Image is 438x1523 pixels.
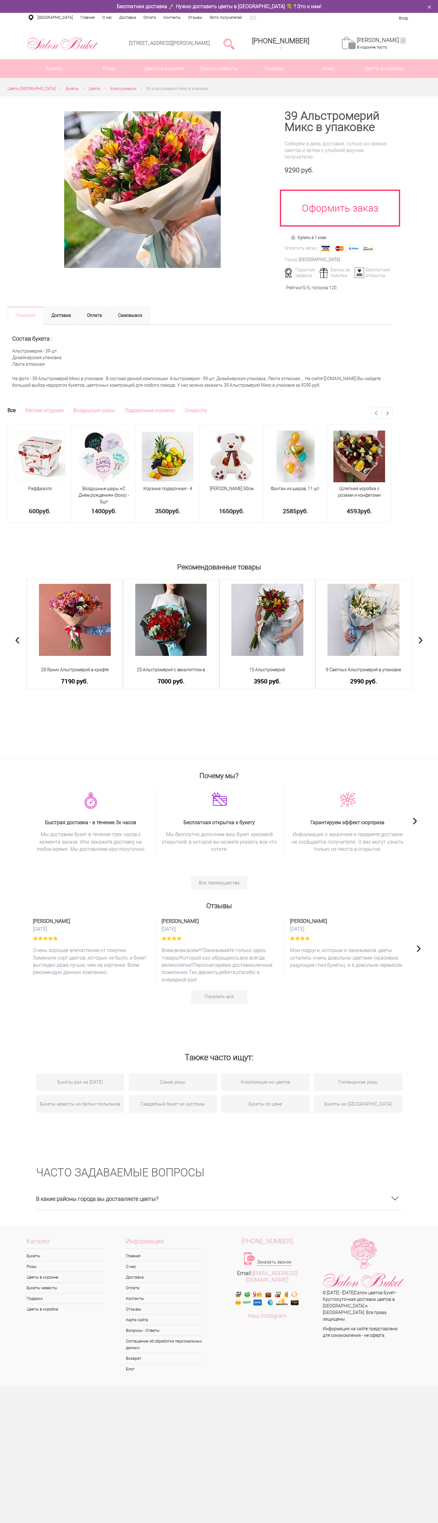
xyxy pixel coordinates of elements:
div: Бесплатная доставка 🚀 Нужно доставить цветы в [GEOGRAPHIC_DATA] 💐 ? Это к нам! [22,3,416,10]
span: Мы доставим букет в течение трех часов с момента заказа. Или закажите доставку на любое время. Мы... [33,831,149,853]
a: [STREET_ADDRESS][PERSON_NAME] [129,40,210,46]
div: Рейтинг /5, голосов: . [286,285,338,291]
span: 120 [329,285,337,290]
span: Цветы [GEOGRAPHIC_DATA] [8,86,56,91]
a: Фото получателей [206,13,246,22]
a: Оформить заказ [280,190,400,227]
a: Букеты невесты [27,1283,104,1293]
time: [DATE] [33,926,149,932]
a: Все [8,407,16,416]
a: Доставка [43,306,79,325]
a: Цветы в коробке [357,59,411,78]
div: 9290 руб. [285,166,393,174]
a: Доставка [126,1272,204,1282]
a: Розы [82,59,137,78]
a: [GEOGRAPHIC_DATA] [33,13,77,22]
h2: Отзывы [27,899,412,910]
span: 600 [29,507,39,515]
div: Соберем в день доставки, только из свежих цветов и затем с улыбкой вручим получателю. [285,140,393,160]
a: Самовывоз [110,306,150,325]
a: Доставка [116,13,140,22]
span: Бесплатная открытка к букету [162,819,277,826]
span: Информация на сайте представлена для ознакомления - не оферта. [323,1326,398,1338]
h3: В какие районы города вы доставляете цветы? [36,1187,402,1210]
span: 1650 [219,507,233,515]
img: lqujz6tg70lr11blgb98vet7mq1ldwxz.png.webp [212,792,227,806]
a: Купить в 1 клик [288,233,329,242]
div: Бесплатная открытка [353,267,389,278]
img: Шляпная коробка с розами и конфетами [333,431,385,482]
a: Заказать звонок [257,1259,291,1266]
a: Подарки [27,1293,104,1304]
a: Фонтан из шаров, 11 шт. [271,486,320,491]
p: Всем,всем,всем!!!!Заказывайте только здесь товары!Который раз обращаюсь,все всегда великолепно!Пе... [162,947,277,983]
span: [PERSON_NAME] [162,918,277,925]
h2: Рекомендованные товары [27,560,412,571]
a: 29 Ярких Альстромерий в крафте [31,667,119,673]
a: Показать все [191,990,247,1004]
div: Гарантия сервиса [282,267,318,278]
a: 15 Альстромерий [224,667,311,673]
span: [PERSON_NAME] [290,918,405,925]
span: Кому [301,59,356,78]
span: 39 Альстромерий Микс в упаковке [146,86,208,91]
img: 15 Альстромерий [231,584,303,656]
a: Воздушные шары «С Днём рождения» (бохо) - 5шт [79,486,129,504]
a: 7190 руб. [31,678,119,684]
img: Цветы Нижний Новгород [27,35,98,52]
span: Next [412,811,418,829]
a: [PHONE_NUMBER] [219,1238,316,1245]
a: О нас [99,13,116,22]
div: [GEOGRAPHIC_DATA] [299,256,340,263]
span: 5 [303,285,305,290]
a: [PHONE_NUMBER] [248,35,313,53]
span: 25 Альстромерий с эвкалиптом в упаковке [127,667,215,673]
img: xj0peb8qgrapz1vtotzmzux6uv3ncvrb.png.webp [340,792,355,807]
span: руб. [233,507,245,515]
div: Оплатить легко: [285,245,317,252]
a: 2990 руб. [320,678,407,684]
p: Очень хорошее впечатление от покупки. Заменили сорт цветов, которых не было, и букет выглядел даж... [33,947,149,976]
a: Вопросы - Ответы [126,1325,204,1336]
a: Цветы [GEOGRAPHIC_DATA] [8,86,56,92]
a: Оплата [126,1283,204,1293]
a: Салон цветов Букет [354,1290,395,1295]
a: [EMAIL_ADDRESS][DOMAIN_NAME] [246,1270,297,1283]
a: Отзывы [184,13,206,22]
span: Шляпная коробка с розами и конфетами [338,486,381,498]
a: Синие розы [129,1073,217,1091]
img: 5ktc9rhq6sqbnq0u98vgs5k3z97r4cib.png.webp [85,792,97,809]
span: Мы бесплатно дополним ваш букет красивой открыткой, в которой вы можете указать все что хотите. [162,831,277,853]
h2: Почему мы? [27,769,412,780]
span: [PERSON_NAME] [33,918,149,925]
a: Подарки [247,59,301,78]
a: Главная [77,13,99,22]
div: Баллы за покупки [317,267,353,278]
span: Корзина подарочная - 4 [143,486,192,491]
a: Букеты [27,1251,104,1261]
h2: ЧАСТО ЗАДАВАЕМЫЕ ВОПРОСЫ [36,1167,402,1179]
span: 9 Светлых Альстромерий в упаковке [320,667,407,673]
a: Букеты [66,86,79,92]
a: Контакты [126,1293,204,1304]
a: 7000 руб. [127,678,215,684]
img: 25 Альстромерий с эвкалиптом в упаковке [135,584,207,656]
a: Альстромерии [110,86,136,92]
img: 29 Ярких Альстромерий в крафте [39,584,111,656]
span: руб. [296,507,308,515]
img: Воздушные шары «С Днём рождения» (бохо) - 5шт [78,431,130,482]
span: © [DATE] - [DATE] - Круглосуточная доставка цветов в [GEOGRAPHIC_DATA] и [GEOGRAPHIC_DATA]. Все п... [323,1290,396,1322]
span: Быстрая доставка - в течение 3х часов [33,819,149,826]
a: Вход [399,16,408,20]
a: Розы [27,1261,104,1272]
img: MasterCard [334,245,346,252]
a: Свадебный букет из эустомы [129,1095,217,1113]
span: Next [418,630,423,648]
h2: Состав букета : [12,336,388,342]
span: руб. [360,507,372,515]
img: Корзина подарочная - 4 [142,432,193,481]
span: Previous [15,630,20,648]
